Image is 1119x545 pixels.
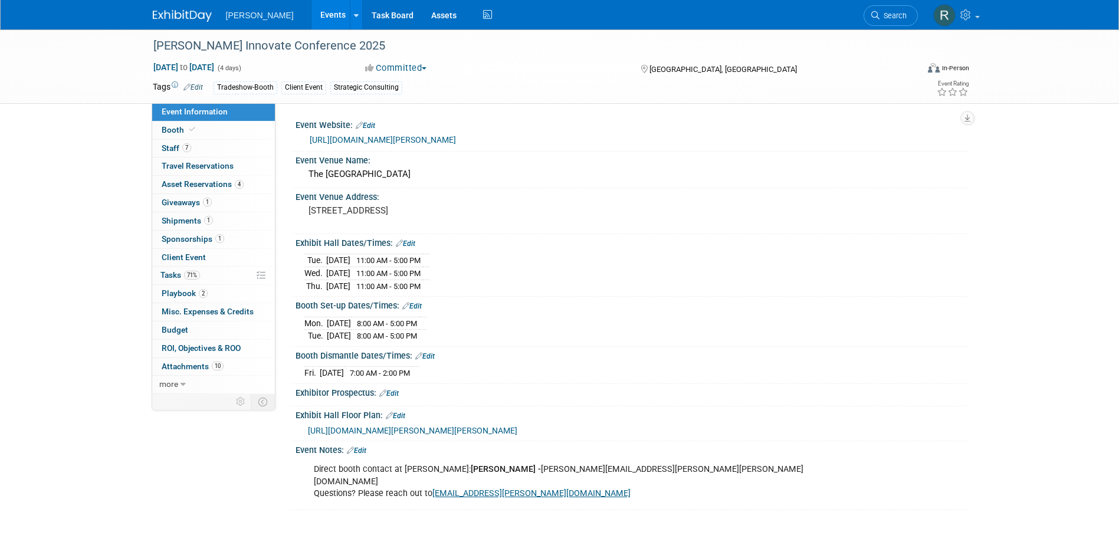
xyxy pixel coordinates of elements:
span: 11:00 AM - 5:00 PM [356,269,421,278]
span: Sponsorships [162,234,224,244]
span: [GEOGRAPHIC_DATA], [GEOGRAPHIC_DATA] [649,65,797,74]
span: Playbook [162,288,208,298]
div: Strategic Consulting [330,81,402,94]
div: In-Person [941,64,969,73]
div: Booth Set-up Dates/Times: [296,297,967,312]
a: [URL][DOMAIN_NAME][PERSON_NAME][PERSON_NAME] [308,426,517,435]
b: [PERSON_NAME] - [471,464,541,474]
div: Exhibit Hall Floor Plan: [296,406,967,422]
span: 1 [215,234,224,243]
td: Tue. [304,254,326,267]
span: 7:00 AM - 2:00 PM [350,369,410,377]
span: Shipments [162,216,213,225]
a: Budget [152,321,275,339]
span: more [159,379,178,389]
span: Misc. Expenses & Credits [162,307,254,316]
a: Edit [396,239,415,248]
span: to [178,63,189,72]
td: Wed. [304,267,326,280]
div: Client Event [281,81,326,94]
span: 11:00 AM - 5:00 PM [356,282,421,291]
span: Asset Reservations [162,179,244,189]
span: 71% [184,271,200,280]
div: Exhibit Hall Dates/Times: [296,234,967,249]
a: Staff7 [152,140,275,157]
div: Event Rating [937,81,969,87]
td: Thu. [304,280,326,292]
a: Event Information [152,103,275,121]
button: Committed [361,62,431,74]
img: Rebecca Deis [933,4,956,27]
div: Tradeshow-Booth [214,81,277,94]
a: more [152,376,275,393]
a: Edit [402,302,422,310]
a: Giveaways1 [152,194,275,212]
td: Fri. [304,367,320,379]
div: Booth Dismantle Dates/Times: [296,347,967,362]
a: Attachments10 [152,358,275,376]
a: Edit [379,389,399,398]
a: Edit [347,446,366,455]
span: Search [880,11,907,20]
span: 7 [182,143,191,152]
div: Exhibitor Prospectus: [296,384,967,399]
a: Shipments1 [152,212,275,230]
div: The [GEOGRAPHIC_DATA] [304,165,958,183]
a: Edit [183,83,203,91]
span: Booth [162,125,198,134]
span: Giveaways [162,198,212,207]
td: [DATE] [327,330,351,342]
a: Tasks71% [152,267,275,284]
td: [DATE] [326,254,350,267]
a: [EMAIL_ADDRESS][PERSON_NAME][DOMAIN_NAME] [432,488,631,498]
a: Travel Reservations [152,157,275,175]
span: 1 [204,216,213,225]
span: [DATE] [DATE] [153,62,215,73]
div: Event Venue Name: [296,152,967,166]
td: Toggle Event Tabs [251,394,275,409]
span: 11:00 AM - 5:00 PM [356,256,421,265]
span: 4 [235,180,244,189]
td: [DATE] [326,267,350,280]
a: Sponsorships1 [152,231,275,248]
td: [DATE] [326,280,350,292]
a: Edit [415,352,435,360]
pre: [STREET_ADDRESS] [309,205,562,216]
div: Event Website: [296,116,967,132]
td: Tue. [304,330,327,342]
a: Playbook2 [152,285,275,303]
a: Misc. Expenses & Credits [152,303,275,321]
div: Event Format [848,61,970,79]
td: Tags [153,81,203,94]
span: 8:00 AM - 5:00 PM [357,319,417,328]
span: Tasks [160,270,200,280]
i: Booth reservation complete [189,126,195,133]
a: [URL][DOMAIN_NAME][PERSON_NAME] [310,135,456,145]
a: Asset Reservations4 [152,176,275,193]
a: Booth [152,122,275,139]
div: Direct booth contact at [PERSON_NAME]: [PERSON_NAME][EMAIL_ADDRESS][PERSON_NAME][PERSON_NAME][DOM... [306,458,837,505]
span: 8:00 AM - 5:00 PM [357,331,417,340]
td: [DATE] [320,367,344,379]
a: Search [864,5,918,26]
span: 2 [199,289,208,298]
td: Mon. [304,317,327,330]
span: (4 days) [216,64,241,72]
span: 10 [212,362,224,370]
a: Client Event [152,249,275,267]
span: Event Information [162,107,228,116]
div: Event Notes: [296,441,967,457]
a: ROI, Objectives & ROO [152,340,275,357]
span: Staff [162,143,191,153]
span: Travel Reservations [162,161,234,170]
td: Personalize Event Tab Strip [231,394,251,409]
img: Format-Inperson.png [928,63,940,73]
span: Client Event [162,252,206,262]
span: Budget [162,325,188,334]
span: 1 [203,198,212,206]
a: Edit [386,412,405,420]
a: Edit [356,122,375,130]
div: Event Venue Address: [296,188,967,203]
